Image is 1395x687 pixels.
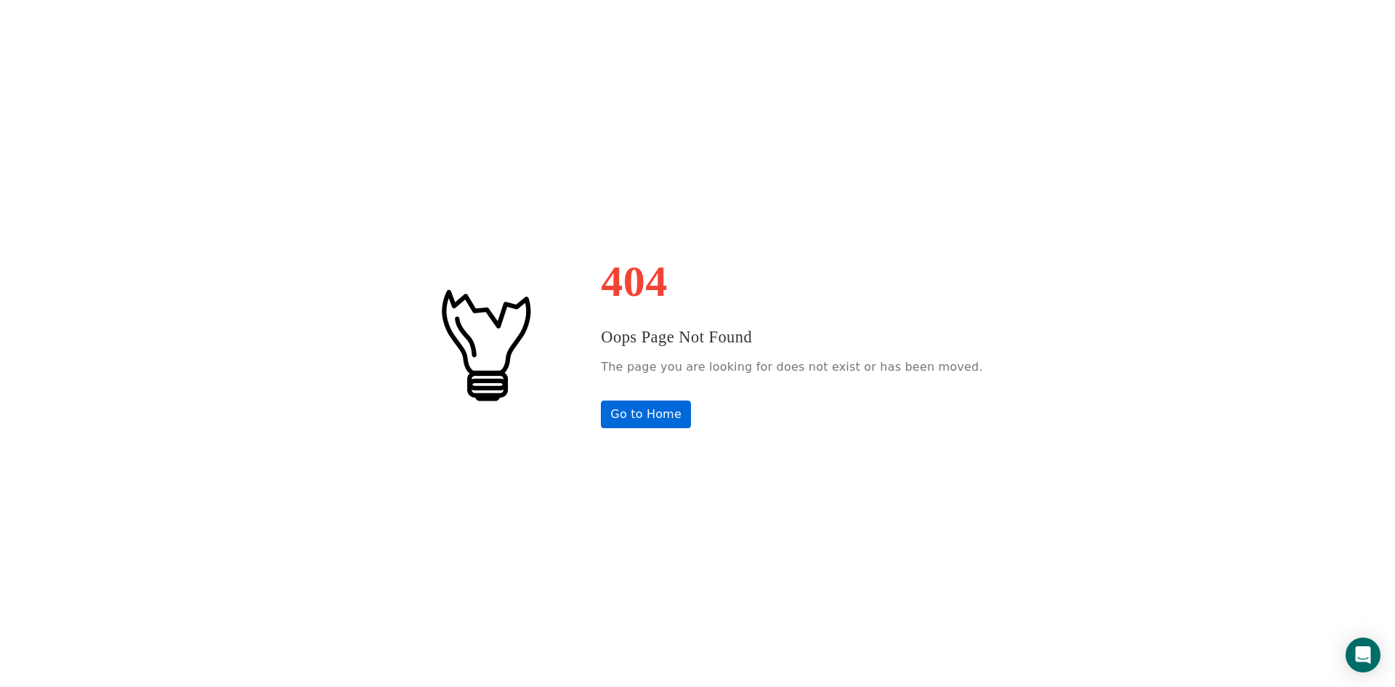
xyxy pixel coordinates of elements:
[412,271,557,417] img: #
[601,356,982,378] p: The page you are looking for does not exist or has been moved.
[1346,638,1380,672] div: Open Intercom Messenger
[601,401,691,428] a: Go to Home
[601,260,982,303] h1: 404
[601,325,982,350] h3: Oops Page Not Found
